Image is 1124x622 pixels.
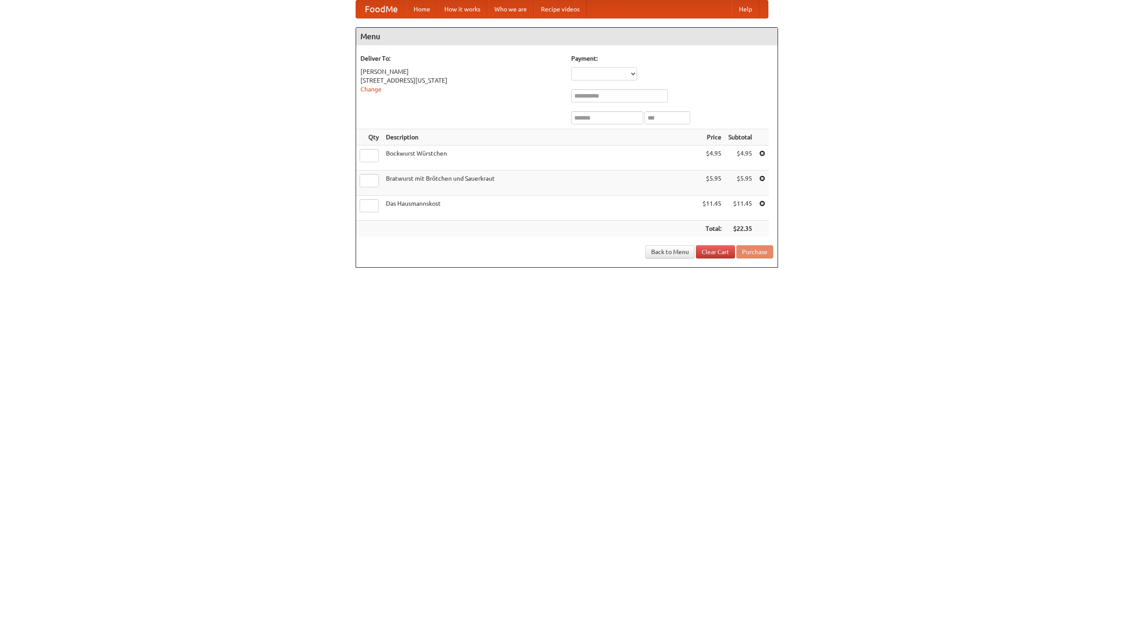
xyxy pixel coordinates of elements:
[360,54,562,63] h5: Deliver To:
[382,196,699,221] td: Das Hausmannskost
[534,0,587,18] a: Recipe videos
[699,171,725,196] td: $5.95
[725,129,756,145] th: Subtotal
[725,196,756,221] td: $11.45
[382,129,699,145] th: Description
[356,129,382,145] th: Qty
[360,67,562,76] div: [PERSON_NAME]
[360,76,562,85] div: [STREET_ADDRESS][US_STATE]
[696,245,735,258] a: Clear Cart
[571,54,773,63] h5: Payment:
[725,221,756,237] th: $22.35
[699,196,725,221] td: $11.45
[356,0,407,18] a: FoodMe
[699,221,725,237] th: Total:
[732,0,759,18] a: Help
[725,145,756,171] td: $4.95
[699,129,725,145] th: Price
[382,145,699,171] td: Bockwurst Würstchen
[725,171,756,196] td: $5.95
[699,145,725,171] td: $4.95
[487,0,534,18] a: Who we are
[360,86,382,93] a: Change
[356,28,778,45] h4: Menu
[736,245,773,258] button: Purchase
[407,0,437,18] a: Home
[645,245,695,258] a: Back to Menu
[382,171,699,196] td: Bratwurst mit Brötchen und Sauerkraut
[437,0,487,18] a: How it works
